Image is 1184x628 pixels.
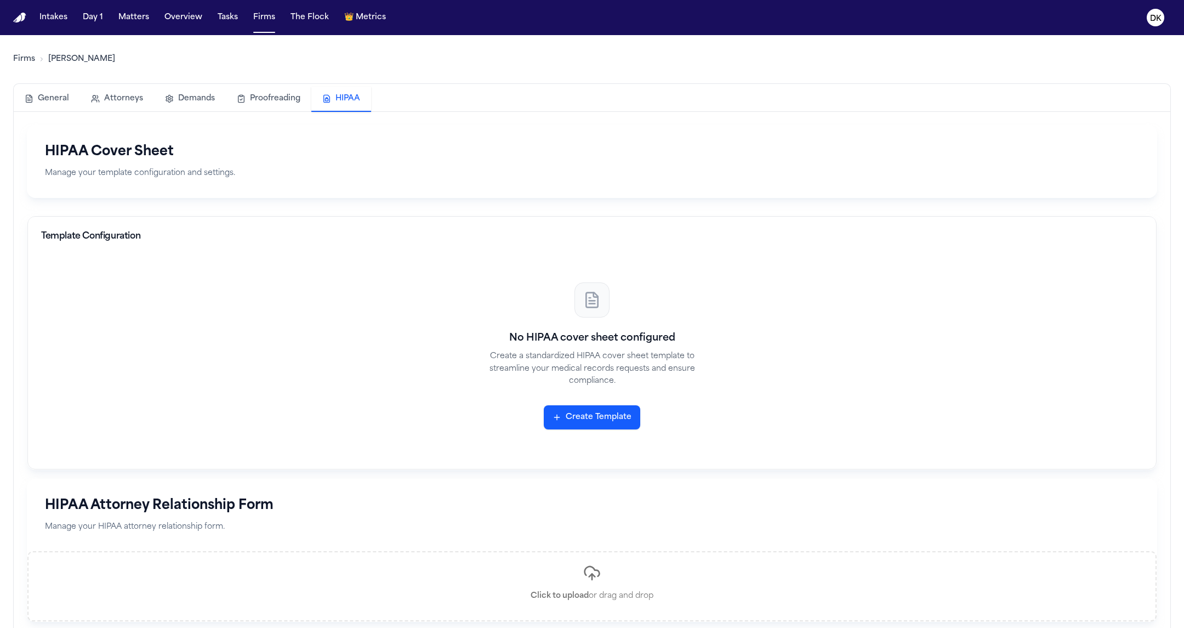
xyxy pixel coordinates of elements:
div: Template Manager [27,125,1157,470]
button: crownMetrics [340,8,390,27]
h1: HIPAA Cover Sheet [45,143,1139,161]
button: Firms [249,8,280,27]
p: Manage your template configuration and settings. [45,167,1139,180]
button: Day 1 [78,8,107,27]
button: Demands [154,87,226,111]
h1: HIPAA Attorney Relationship Form [45,497,1139,514]
img: Finch Logo [13,13,26,23]
button: General [14,87,80,111]
span: Click to upload [531,592,589,600]
p: Manage your HIPAA attorney relationship form. [45,521,1139,534]
button: Tasks [213,8,242,27]
button: HIPAA [311,87,371,112]
button: Create Template [544,405,640,429]
a: [PERSON_NAME] [48,54,115,65]
p: or drag and drop [531,591,653,602]
a: Home [13,13,26,23]
p: Create a standardized HIPAA cover sheet template to streamline your medical records requests and ... [487,350,697,388]
button: Matters [114,8,153,27]
button: Attorneys [80,87,154,111]
nav: Breadcrumb [13,54,115,65]
a: Firms [13,54,35,65]
button: The Flock [286,8,333,27]
button: Proofreading [226,87,311,111]
button: Overview [160,8,207,27]
button: Intakes [35,8,72,27]
h3: No HIPAA cover sheet configured [41,331,1143,346]
div: Template Configuration [41,230,1143,243]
